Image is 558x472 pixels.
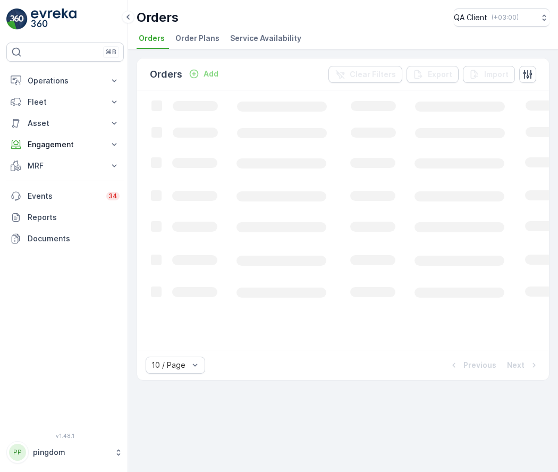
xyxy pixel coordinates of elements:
[507,360,525,370] p: Next
[28,212,120,223] p: Reports
[6,91,124,113] button: Fleet
[137,9,179,26] p: Orders
[150,67,182,82] p: Orders
[6,433,124,439] span: v 1.48.1
[428,69,452,80] p: Export
[28,139,103,150] p: Engagement
[407,66,459,83] button: Export
[463,66,515,83] button: Import
[350,69,396,80] p: Clear Filters
[175,33,219,44] span: Order Plans
[328,66,402,83] button: Clear Filters
[6,228,124,249] a: Documents
[204,69,218,79] p: Add
[184,68,223,80] button: Add
[454,12,487,23] p: QA Client
[463,360,496,370] p: Previous
[33,447,109,458] p: pingdom
[230,33,301,44] span: Service Availability
[28,118,103,129] p: Asset
[28,97,103,107] p: Fleet
[28,161,103,171] p: MRF
[6,186,124,207] a: Events34
[106,48,116,56] p: ⌘B
[9,444,26,461] div: PP
[6,207,124,228] a: Reports
[28,75,103,86] p: Operations
[28,233,120,244] p: Documents
[447,359,497,372] button: Previous
[6,155,124,176] button: MRF
[6,441,124,463] button: PPpingdom
[6,9,28,30] img: logo
[28,191,100,201] p: Events
[108,192,117,200] p: 34
[492,13,519,22] p: ( +03:00 )
[6,134,124,155] button: Engagement
[6,70,124,91] button: Operations
[139,33,165,44] span: Orders
[6,113,124,134] button: Asset
[454,9,549,27] button: QA Client(+03:00)
[506,359,540,372] button: Next
[484,69,509,80] p: Import
[31,9,77,30] img: logo_light-DOdMpM7g.png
